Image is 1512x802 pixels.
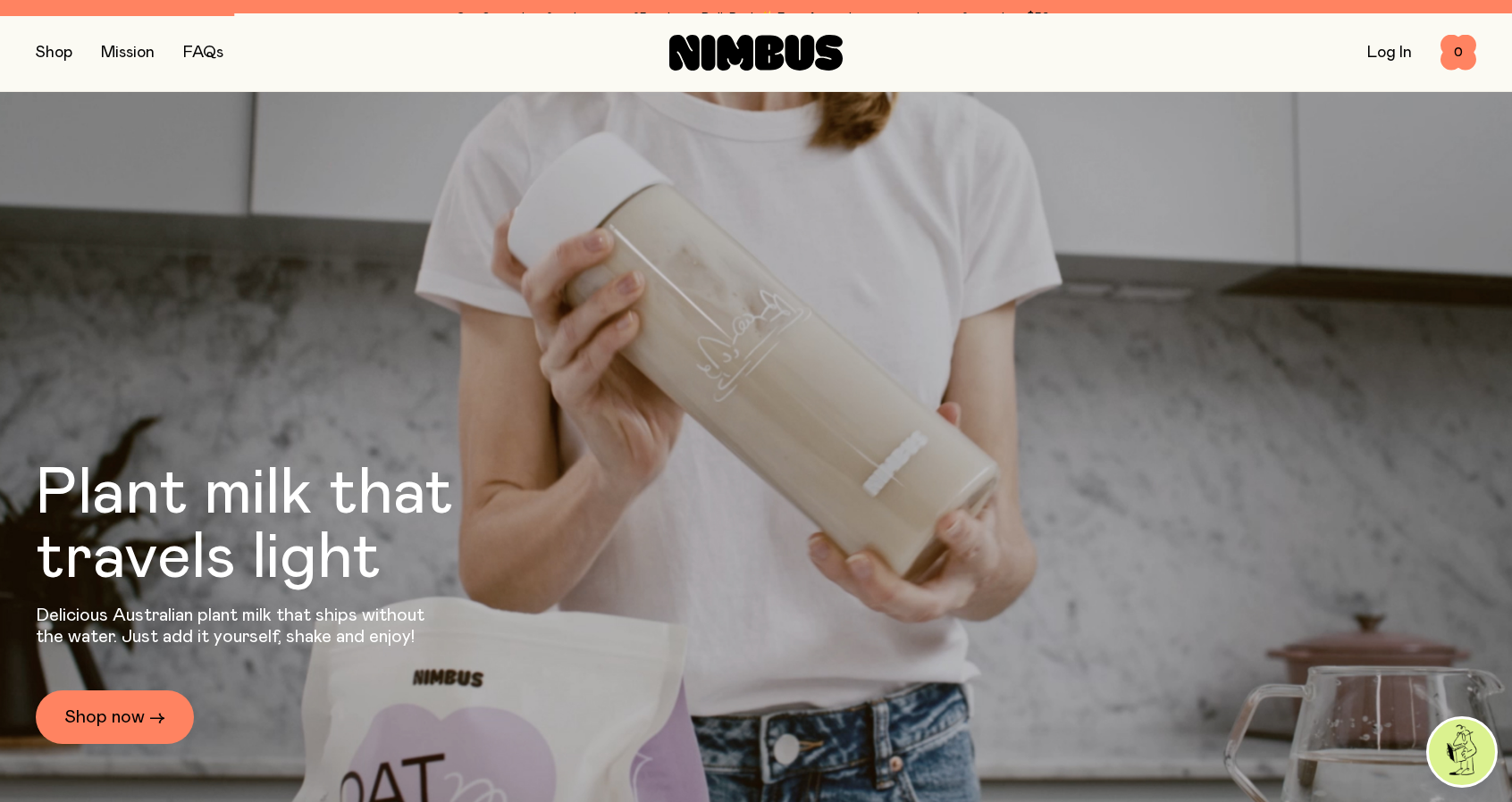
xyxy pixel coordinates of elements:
[1367,45,1412,61] a: Log In
[101,45,155,61] a: Mission
[1429,719,1495,785] img: agent
[183,45,223,61] a: FAQs
[36,7,1476,29] div: Get 6 pouches for the price of 5 with our Bulk Pack ✨ Free Australian metro shipping for orders $59+
[36,605,436,647] p: Delicious Australian plant milk that ships without the water. Just add it yourself, shake and enjoy!
[36,462,550,590] h1: Plant milk that travels light
[1441,35,1476,71] button: 0
[36,690,194,744] a: Shop now →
